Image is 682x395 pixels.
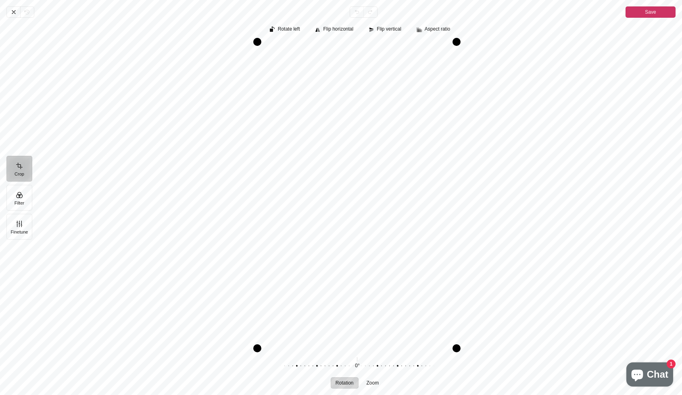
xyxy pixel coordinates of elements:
[425,27,450,32] span: Aspect ratio
[311,24,358,35] button: Flip horizontal
[278,27,300,32] span: Rotate left
[253,42,261,348] div: Drag left
[453,42,461,348] div: Drag right
[266,24,305,35] button: Rotate left
[39,18,682,395] div: Crop
[257,38,457,46] div: Drag top
[257,344,457,352] div: Drag bottom
[626,6,676,18] button: Save
[6,214,32,240] button: Finetune
[645,7,656,17] span: Save
[6,156,32,182] button: Crop
[367,381,379,385] span: Zoom
[365,24,406,35] button: Flip vertical
[6,185,32,211] button: Filter
[336,381,354,385] span: Rotation
[323,27,353,32] span: Flip horizontal
[377,27,401,32] span: Flip vertical
[413,24,455,35] button: Aspect ratio
[624,362,676,389] inbox-online-store-chat: Shopify online store chat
